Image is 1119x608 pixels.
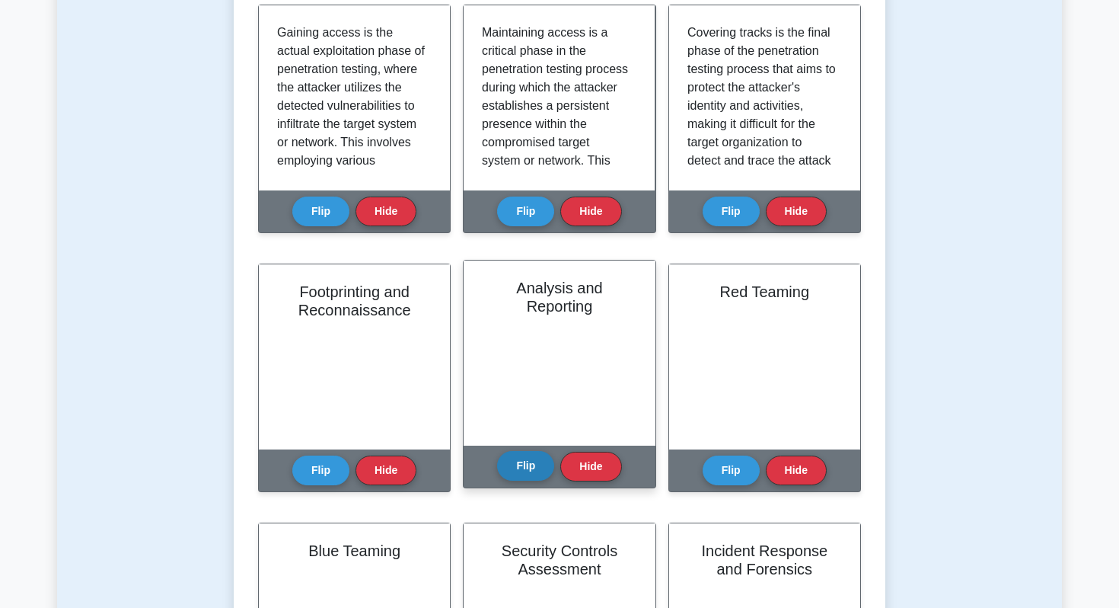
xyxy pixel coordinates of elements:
button: Hide [766,456,827,485]
button: Hide [560,452,621,482]
h2: Incident Response and Forensics [687,542,842,578]
p: Gaining access is the actual exploitation phase of penetration testing, where the attacker utiliz... [277,24,426,536]
h2: Blue Teaming [277,542,432,560]
h2: Red Teaming [687,283,842,301]
h2: Security Controls Assessment [482,542,636,578]
button: Flip [497,197,554,226]
button: Flip [703,197,760,226]
h2: Footprinting and Reconnaissance [277,283,432,319]
h2: Analysis and Reporting [482,279,636,315]
button: Flip [292,197,349,226]
button: Hide [355,197,416,226]
button: Hide [766,197,827,226]
button: Flip [703,456,760,485]
button: Flip [292,456,349,485]
button: Flip [497,451,554,481]
button: Hide [560,197,621,226]
button: Hide [355,456,416,485]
